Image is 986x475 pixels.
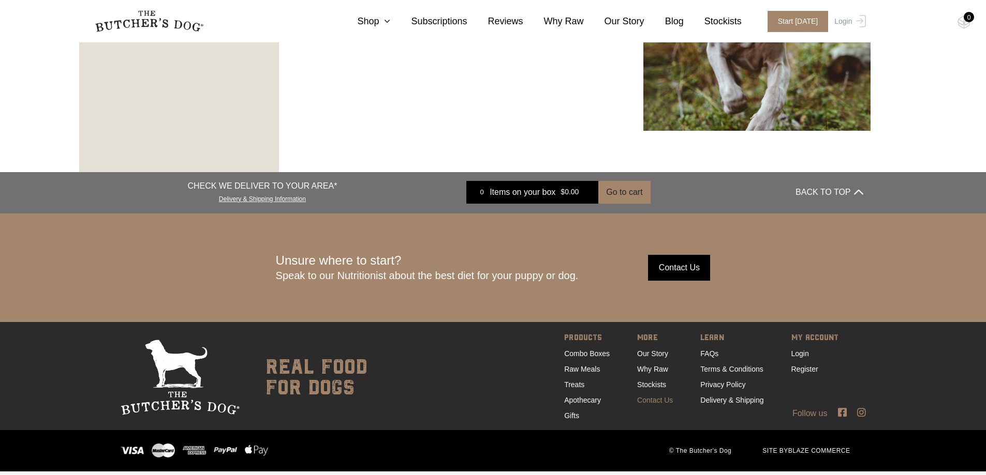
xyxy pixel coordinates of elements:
[684,14,742,28] a: Stockists
[700,365,763,373] a: Terms & Conditions
[564,349,610,358] a: Combo Boxes
[336,14,390,28] a: Shop
[637,365,668,373] a: Why Raw
[757,11,832,32] a: Start [DATE]
[466,181,598,204] a: 0 Items on your box $0.00
[564,396,601,404] a: Apothecary
[648,255,710,281] input: Contact Us
[791,331,838,346] span: MY ACCOUNT
[791,349,809,358] a: Login
[964,12,974,22] div: 0
[390,14,467,28] a: Subscriptions
[637,380,666,389] a: Stockists
[584,14,644,28] a: Our Story
[644,14,684,28] a: Blog
[958,16,970,29] img: TBD_Cart-Empty.png
[467,14,523,28] a: Reviews
[187,180,337,192] p: CHECK WE DELIVER TO YOUR AREA*
[276,253,579,282] div: Unsure where to start?
[700,380,745,389] a: Privacy Policy
[747,446,865,455] span: SITE BY
[637,349,668,358] a: Our Story
[700,349,718,358] a: FAQs
[490,186,555,198] span: Items on your box
[637,331,673,346] span: MORE
[654,446,747,455] span: © The Butcher's Dog
[791,365,818,373] a: Register
[564,411,579,420] a: Gifts
[700,396,763,404] a: Delivery & Shipping
[788,447,850,454] a: BLAZE COMMERCE
[561,188,565,196] span: $
[523,14,584,28] a: Why Raw
[474,187,490,197] div: 0
[219,193,306,203] a: Delivery & Shipping Information
[276,270,579,281] span: Speak to our Nutritionist about the best diet for your puppy or dog.
[598,181,650,204] button: Go to cart
[564,331,610,346] span: PRODUCTS
[637,396,673,404] a: Contact Us
[255,340,367,415] div: real food for dogs
[768,11,829,32] span: Start [DATE]
[832,11,865,32] a: Login
[564,365,600,373] a: Raw Meals
[79,407,907,420] div: Follow us
[564,380,584,389] a: Treats
[796,180,863,205] button: BACK TO TOP
[700,331,763,346] span: LEARN
[561,188,579,196] bdi: 0.00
